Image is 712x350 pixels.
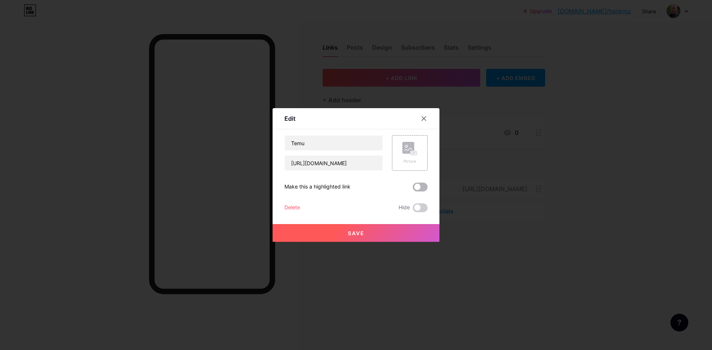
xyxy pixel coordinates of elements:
button: Save [273,224,439,242]
div: Delete [284,203,300,212]
span: Hide [399,203,410,212]
div: Edit [284,114,296,123]
div: Picture [402,159,417,164]
div: Make this a highlighted link [284,183,350,191]
span: Save [348,230,365,236]
input: URL [285,156,383,170]
input: Title [285,136,383,150]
